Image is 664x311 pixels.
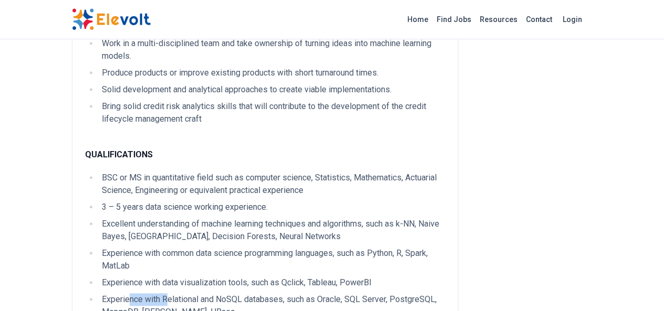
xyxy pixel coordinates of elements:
li: Produce products or improve existing products with short turnaround times. [99,67,445,79]
li: 3 – 5 years data science working experience. [99,201,445,213]
a: Resources [476,11,522,28]
li: BSC or MS in quantitative field such as computer science, Statistics, Mathematics, Actuarial Scie... [99,171,445,197]
li: Solid development and analytical approaches to create viable implementations. [99,83,445,96]
strong: QUALIFICATIONS [85,149,153,159]
li: Excellent understanding of machine learning techniques and algorithms, such as k-NN, Naive Bayes,... [99,218,445,243]
a: Login [556,9,588,30]
a: Contact [522,11,556,28]
li: Work in a multi-disciplined team and take ownership of turning ideas into machine learning models. [99,37,445,62]
li: Experience with data visualization tools, such as Qclick, Tableau, PowerBI [99,276,445,289]
img: Elevolt [72,8,151,30]
a: Find Jobs [433,11,476,28]
li: Experience with common data science programming languages, such as Python, R, Spark, MatLab [99,247,445,272]
li: Bring solid credit risk analytics skills that will contribute to the development of the credit li... [99,100,445,125]
iframe: Chat Widget [612,261,664,311]
a: Home [403,11,433,28]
